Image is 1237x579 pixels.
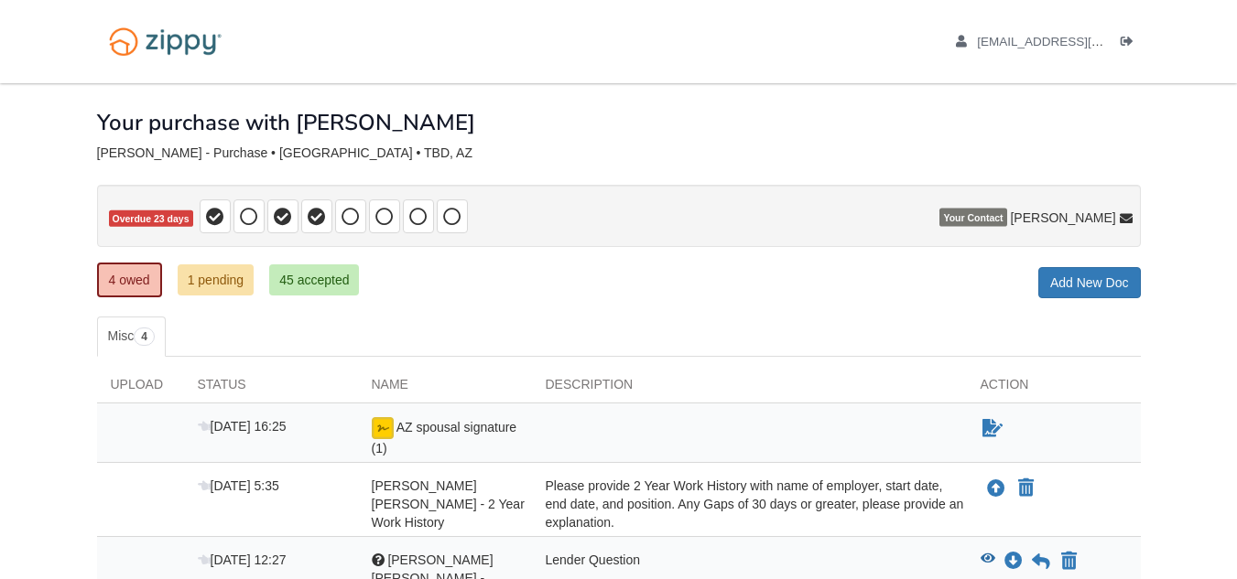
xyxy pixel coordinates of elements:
span: brendayadira7878@gmail.com [977,35,1187,48]
img: Logo [97,18,233,65]
span: [DATE] 12:27 [198,552,287,567]
span: [PERSON_NAME] [1010,209,1115,227]
button: View Brenda Rodriguez Cortez - Remote Online Deposits [981,552,995,571]
a: Misc [97,316,166,357]
span: Your Contact [939,209,1006,227]
a: 45 accepted [269,264,359,295]
a: Download Brenda Rodriguez Cortez - Remote Online Deposits [1004,554,1023,569]
div: [PERSON_NAME] - Purchase • [GEOGRAPHIC_DATA] • TBD, AZ [97,145,1141,161]
img: Ready for you to esign [372,417,394,439]
span: [DATE] 16:25 [198,419,287,434]
div: Action [967,375,1141,402]
span: 4 [134,327,155,346]
span: [PERSON_NAME] [PERSON_NAME] - 2 Year Work History [372,478,525,530]
span: [DATE] 5:35 [198,478,279,493]
a: Add New Doc [1038,267,1141,298]
div: Status [184,375,358,402]
div: Upload [97,375,184,402]
button: Declare Brenda Rodriguez Cortez - Remote Online Deposits not applicable [1059,551,1079,573]
a: Log out [1121,35,1141,53]
a: 1 pending [178,264,255,295]
a: edit profile [956,35,1188,53]
div: Name [358,375,532,402]
span: AZ spousal signature (1) [372,420,517,456]
button: Declare Brenda Rodriguez Cortez - 2 Year Work History not applicable [1016,477,1036,499]
button: Upload Brenda Rodriguez Cortez - 2 Year Work History [985,477,1007,500]
div: Please provide 2 Year Work History with name of employer, start date, end date, and position. Any... [532,477,967,531]
a: 4 owed [97,263,162,297]
a: Sign Form [981,417,1004,439]
div: Description [532,375,967,402]
span: Overdue 23 days [109,210,193,228]
h1: Your purchase with [PERSON_NAME] [97,111,475,134]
